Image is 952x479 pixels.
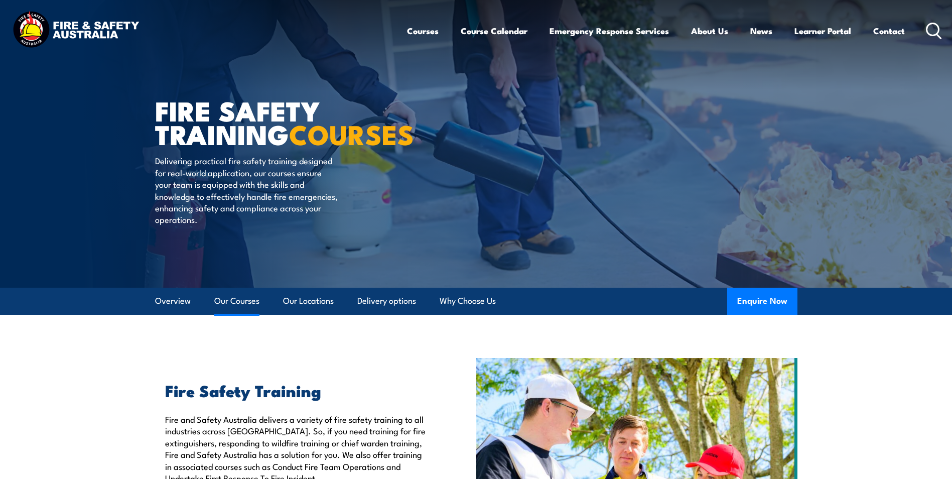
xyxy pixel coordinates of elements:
a: Delivery options [357,288,416,314]
strong: COURSES [289,112,414,154]
a: Emergency Response Services [550,18,669,44]
a: Course Calendar [461,18,527,44]
button: Enquire Now [727,288,797,315]
a: Contact [873,18,905,44]
a: Why Choose Us [440,288,496,314]
p: Delivering practical fire safety training designed for real-world application, our courses ensure... [155,155,338,225]
a: About Us [691,18,728,44]
a: News [750,18,772,44]
a: Courses [407,18,439,44]
a: Overview [155,288,191,314]
h2: Fire Safety Training [165,383,430,397]
a: Our Locations [283,288,334,314]
a: Our Courses [214,288,259,314]
a: Learner Portal [794,18,851,44]
h1: FIRE SAFETY TRAINING [155,98,403,145]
